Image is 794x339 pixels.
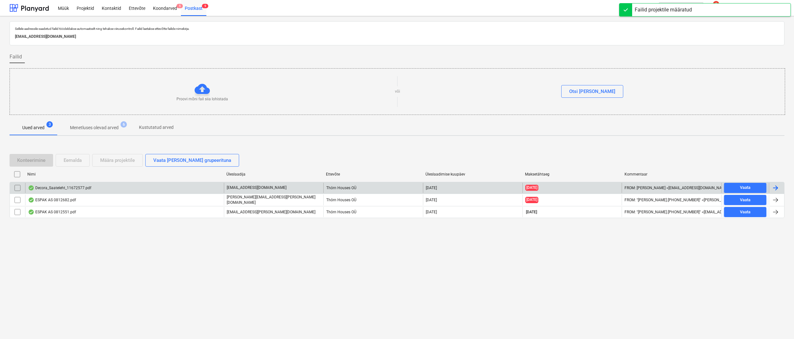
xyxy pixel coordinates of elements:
button: Vaata [PERSON_NAME] grupeerituna [145,154,239,167]
div: Thörn Houses OÜ [323,183,423,193]
div: Maksetähtaeg [525,172,619,176]
p: [PERSON_NAME][EMAIL_ADDRESS][PERSON_NAME][DOMAIN_NAME] [227,195,321,205]
span: 6 [121,121,127,128]
p: Proovi mõni fail siia lohistada [176,96,228,102]
span: [DATE] [525,197,538,203]
p: Kustutatud arved [139,124,174,131]
button: Otsi [PERSON_NAME] [561,85,623,98]
div: [DATE] [426,198,437,202]
div: ESPAK AS 0812682.pdf [28,197,76,203]
p: [EMAIL_ADDRESS][PERSON_NAME][DOMAIN_NAME] [227,209,315,215]
p: Menetluses olevad arved [70,124,119,131]
button: Vaata [724,207,766,217]
div: Vaata [740,184,750,191]
div: Andmed failist loetud [28,209,34,215]
p: Uued arved [22,124,45,131]
span: Failid [10,53,22,61]
div: Kommentaar [625,172,719,176]
div: Vaata [PERSON_NAME] grupeerituna [153,156,231,164]
div: [DATE] [426,210,437,214]
div: Üleslaadimise kuupäev [425,172,520,176]
div: Proovi mõni fail siia lohistadavõiOtsi [PERSON_NAME] [10,68,785,115]
span: 5 [176,4,183,8]
span: [DATE] [525,185,538,191]
p: Sellele aadressile saadetud failid töödeldakse automaatselt ning tehakse viirusekontroll. Failid ... [15,27,779,31]
div: Üleslaadija [226,172,321,176]
div: [DATE] [426,186,437,190]
div: Otsi [PERSON_NAME] [569,87,615,96]
div: Vaata [740,196,750,204]
div: Thörn Houses OÜ [323,207,423,217]
div: Nimi [27,172,221,176]
div: Vaata [740,209,750,216]
div: Andmed failist loetud [28,197,34,203]
div: Failid projektile määratud [635,6,692,14]
div: Decora_Saateleht_11672577.pdf [28,185,91,190]
button: Vaata [724,183,766,193]
span: 3 [46,121,53,128]
div: Thörn Houses OÜ [323,195,423,205]
div: Andmed failist loetud [28,185,34,190]
span: 9 [202,4,208,8]
p: [EMAIL_ADDRESS][DOMAIN_NAME] [15,33,779,40]
span: [DATE] [525,209,538,215]
p: [EMAIL_ADDRESS][DOMAIN_NAME] [227,185,287,190]
div: Ettevõte [326,172,420,176]
div: ESPAK AS 0812551.pdf [28,209,76,215]
button: Vaata [724,195,766,205]
p: või [395,89,400,94]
